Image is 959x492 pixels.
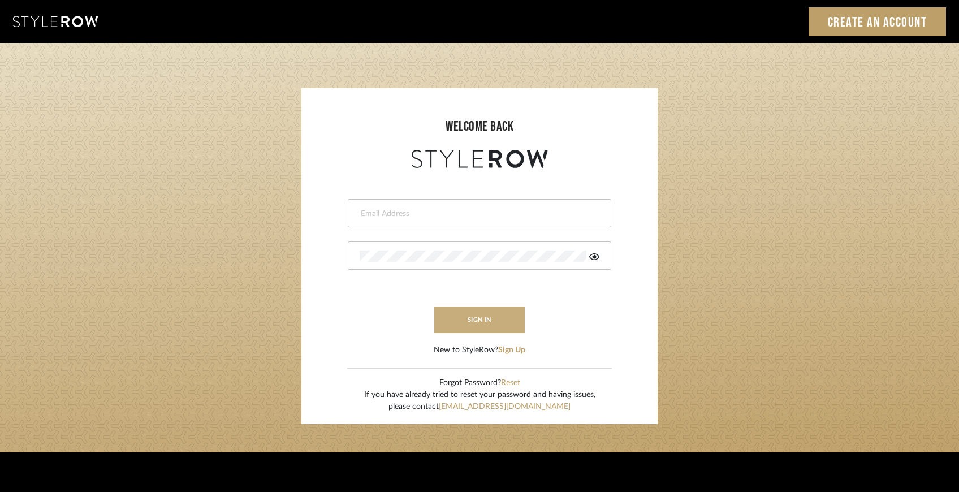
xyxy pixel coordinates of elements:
[434,307,525,333] button: sign in
[809,7,947,36] a: Create an Account
[364,377,595,389] div: Forgot Password?
[434,344,525,356] div: New to StyleRow?
[439,403,571,411] a: [EMAIL_ADDRESS][DOMAIN_NAME]
[364,389,595,413] div: If you have already tried to reset your password and having issues, please contact
[501,377,520,389] button: Reset
[498,344,525,356] button: Sign Up
[313,116,646,137] div: welcome back
[360,208,597,219] input: Email Address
